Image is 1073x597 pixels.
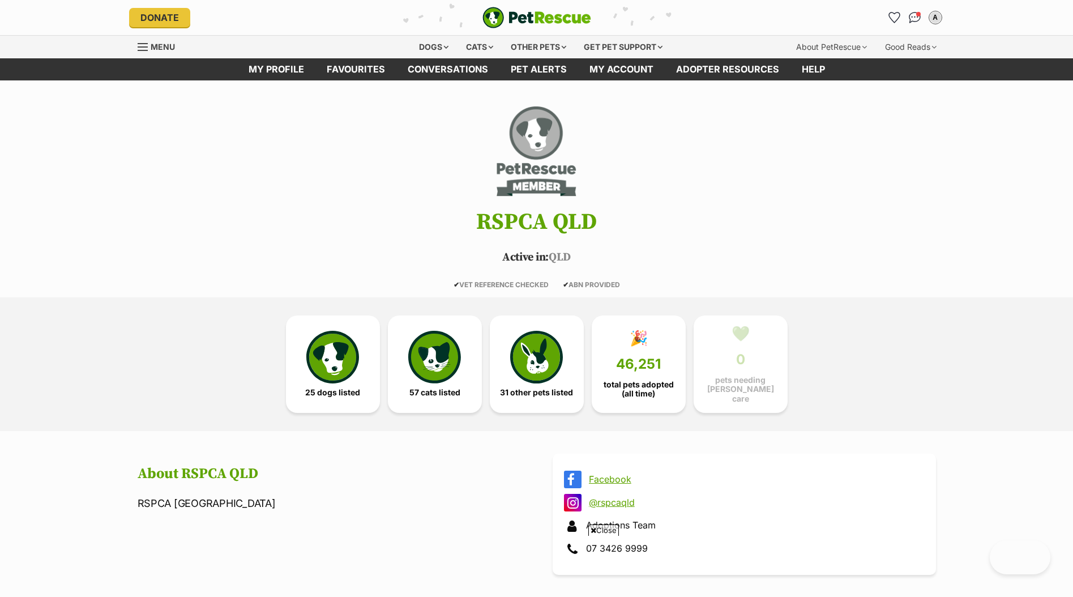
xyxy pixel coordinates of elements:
a: Pet alerts [499,58,578,80]
h2: About RSPCA QLD [138,466,521,483]
button: My account [926,8,944,27]
ul: Account quick links [886,8,944,27]
a: My profile [237,58,315,80]
iframe: Help Scout Beacon - Open [990,540,1050,574]
span: Menu [151,42,175,52]
span: 0 [736,352,745,368]
a: 🎉 46,251 total pets adopted (all time) [592,315,686,413]
span: Active in: [502,250,549,265]
img: bunny-icon-b786713a4a21a2fe6d13e954f4cb29d131f1b31f8a74b52ca2c6d2999bc34bbe.svg [510,331,562,383]
div: About PetRescue [788,36,875,58]
div: A [930,12,941,23]
span: 25 dogs listed [305,388,360,397]
a: Favourites [315,58,396,80]
img: cat-icon-068c71abf8fe30c970a85cd354bc8e23425d12f6e8612795f06af48be43a487a.svg [408,331,460,383]
h1: RSPCA QLD [121,210,953,234]
span: 31 other pets listed [500,388,573,397]
a: Conversations [906,8,924,27]
span: VET REFERENCE CHECKED [454,280,549,289]
a: 57 cats listed [388,315,482,413]
div: Get pet support [576,36,670,58]
p: RSPCA [GEOGRAPHIC_DATA] [138,496,521,511]
span: 46,251 [616,356,661,372]
div: Adoptions Team [564,517,925,535]
img: RSPCA QLD [494,103,579,199]
img: chat-41dd97257d64d25036548639549fe6c8038ab92f7586957e7f3b1b290dea8141.svg [909,12,921,23]
span: 57 cats listed [409,388,460,397]
a: @rspcaqld [589,497,920,508]
div: 07 3426 9999 [564,540,925,558]
div: 💚 [732,325,750,342]
icon: ✔ [454,280,459,289]
img: logo-e224e6f780fb5917bec1dbf3a21bbac754714ae5b6737aabdf751b685950b380.svg [482,7,591,28]
a: 31 other pets listed [490,315,584,413]
a: 25 dogs listed [286,315,380,413]
a: 💚 0 pets needing [PERSON_NAME] care [694,315,788,413]
a: My account [578,58,665,80]
div: Dogs [411,36,456,58]
a: Facebook [589,474,920,484]
iframe: Advertisement [331,540,743,591]
span: Close [588,524,619,536]
span: total pets adopted (all time) [601,380,676,398]
div: Good Reads [877,36,944,58]
a: Help [790,58,836,80]
a: PetRescue [482,7,591,28]
a: conversations [396,58,499,80]
div: Other pets [503,36,574,58]
img: petrescue-icon-eee76f85a60ef55c4a1927667547b313a7c0e82042636edf73dce9c88f694885.svg [306,331,358,383]
a: Menu [138,36,183,56]
div: 🎉 [630,330,648,347]
icon: ✔ [563,280,568,289]
div: Cats [458,36,501,58]
a: Donate [129,8,190,27]
p: QLD [121,249,953,266]
span: ABN PROVIDED [563,280,620,289]
a: Adopter resources [665,58,790,80]
a: Favourites [886,8,904,27]
span: pets needing [PERSON_NAME] care [703,376,778,403]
